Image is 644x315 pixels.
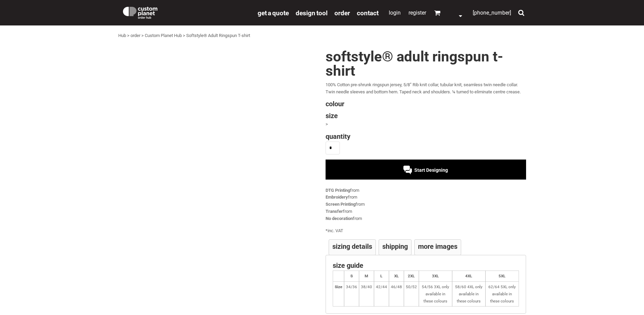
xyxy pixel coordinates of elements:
h4: Size [326,112,526,119]
div: from [326,201,526,208]
a: Hub [118,33,126,38]
a: Login [389,10,401,16]
a: Custom Planet [118,2,254,22]
th: Size [333,282,344,307]
div: from [326,208,526,215]
div: from [326,187,526,194]
th: XL [389,271,404,282]
img: Custom Planet [122,5,159,19]
td: 42/44 [374,282,389,307]
th: S [344,271,359,282]
th: 2XL [404,271,419,282]
td: 46/48 [389,282,404,307]
div: inc. VAT [326,227,526,235]
span: [PHONE_NUMBER] [473,10,511,16]
td: 58/60 4XL only available in these colours [452,282,485,307]
th: L [374,271,389,282]
p: 100% Cotton pre-shrunk ringspun jersey, 5/8” Rib knit collar, tubular knit, seamless twin needle ... [326,81,526,96]
div: from [326,194,526,201]
h4: Shipping [382,243,408,250]
a: Register [408,10,426,16]
a: No decoration [326,216,353,221]
h4: Size Guide [333,262,519,269]
h1: Softstyle® Adult Ringspun T-shirt [326,50,526,78]
a: Contact [357,9,379,17]
a: get a quote [258,9,289,17]
div: > [141,32,144,39]
h4: More Images [418,243,457,250]
th: 3XL [419,271,452,282]
div: > [127,32,129,39]
div: Softstyle® Adult Ringspun T-shirt [186,32,250,39]
div: > [326,121,526,128]
th: M [359,271,374,282]
a: order [334,9,350,17]
a: order [130,33,140,38]
td: 34/36 [344,282,359,307]
h4: Colour [326,100,526,107]
th: 4XL [452,271,485,282]
a: DTG Printing [326,188,350,193]
h4: Sizing Details [332,243,372,250]
a: Screen Printing [326,202,355,207]
th: 5XL [485,271,519,282]
span: Start Designing [414,167,448,173]
td: 50/52 [404,282,419,307]
td: 54/56 3XL only available in these colours [419,282,452,307]
td: 62/64 5XL only available in these colours [485,282,519,307]
a: design tool [296,9,328,17]
a: Transfer [326,209,343,214]
td: 38/40 [359,282,374,307]
div: from [326,215,526,222]
h4: Quantity [326,133,526,140]
div: > [183,32,185,39]
a: Custom Planet Hub [145,33,182,38]
a: Embroidery [326,194,348,200]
